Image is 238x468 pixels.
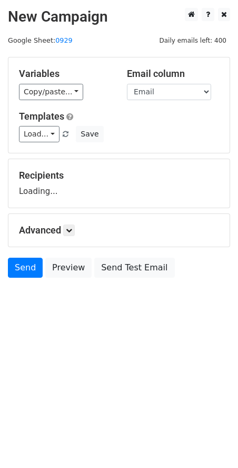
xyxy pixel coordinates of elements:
a: 0929 [55,36,72,44]
button: Save [76,126,103,142]
h5: Advanced [19,225,219,236]
a: Templates [19,111,64,122]
a: Copy/paste... [19,84,83,100]
h5: Email column [127,68,219,80]
a: Send Test Email [94,258,174,278]
a: Daily emails left: 400 [155,36,230,44]
a: Send [8,258,43,278]
h5: Variables [19,68,111,80]
span: Daily emails left: 400 [155,35,230,46]
small: Google Sheet: [8,36,73,44]
div: Loading... [19,170,219,197]
a: Preview [45,258,92,278]
h2: New Campaign [8,8,230,26]
h5: Recipients [19,170,219,181]
a: Load... [19,126,60,142]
